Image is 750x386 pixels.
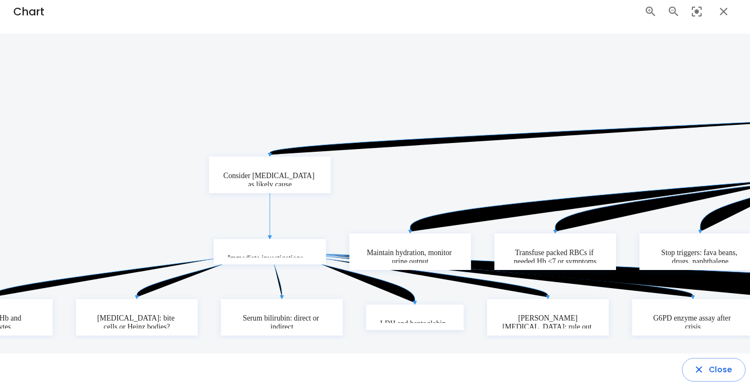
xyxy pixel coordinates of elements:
p: [MEDICAL_DATA]: bite cells or Heinz bodies? [91,314,184,332]
p: [PERSON_NAME][MEDICAL_DATA]: rule out [MEDICAL_DATA] [MEDICAL_DATA] [502,314,596,350]
p: LDH and haptoglobin [381,319,447,328]
p: Transfuse packed RBCs if needed Hb <7 or symptoms [510,249,603,267]
p: Immediate investigations [228,254,304,263]
button: Close [682,358,746,382]
button: Zoom In [641,2,660,21]
button: Reset Zoom [687,2,706,21]
button: Zoom Out [664,2,683,21]
p: G6PD enzyme assay after crisis [647,314,741,332]
p: Stop triggers: fava beans, drugs, naphthalene [655,249,749,267]
p: Maintain hydration, monitor urine output [364,249,458,267]
h6: Chart [13,3,44,20]
p: Serum bilirubin: direct or indirect [236,314,329,332]
p: Consider [MEDICAL_DATA] as likely cause [223,172,317,190]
